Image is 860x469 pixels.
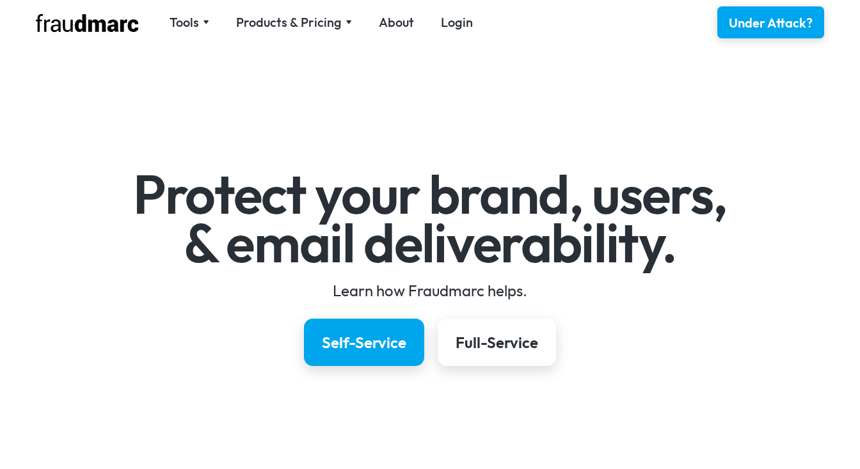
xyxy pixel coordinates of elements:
a: Self-Service [304,319,424,366]
a: About [379,13,414,31]
div: Products & Pricing [236,13,342,31]
div: Products & Pricing [236,13,352,31]
a: Login [441,13,473,31]
a: Full-Service [438,319,556,366]
div: Self-Service [322,332,406,353]
div: Tools [170,13,209,31]
div: Learn how Fraudmarc helps. [59,280,802,301]
div: Tools [170,13,199,31]
h1: Protect your brand, users, & email deliverability. [59,170,802,267]
a: Under Attack? [717,6,824,38]
div: Under Attack? [729,14,813,32]
div: Full-Service [456,332,538,353]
